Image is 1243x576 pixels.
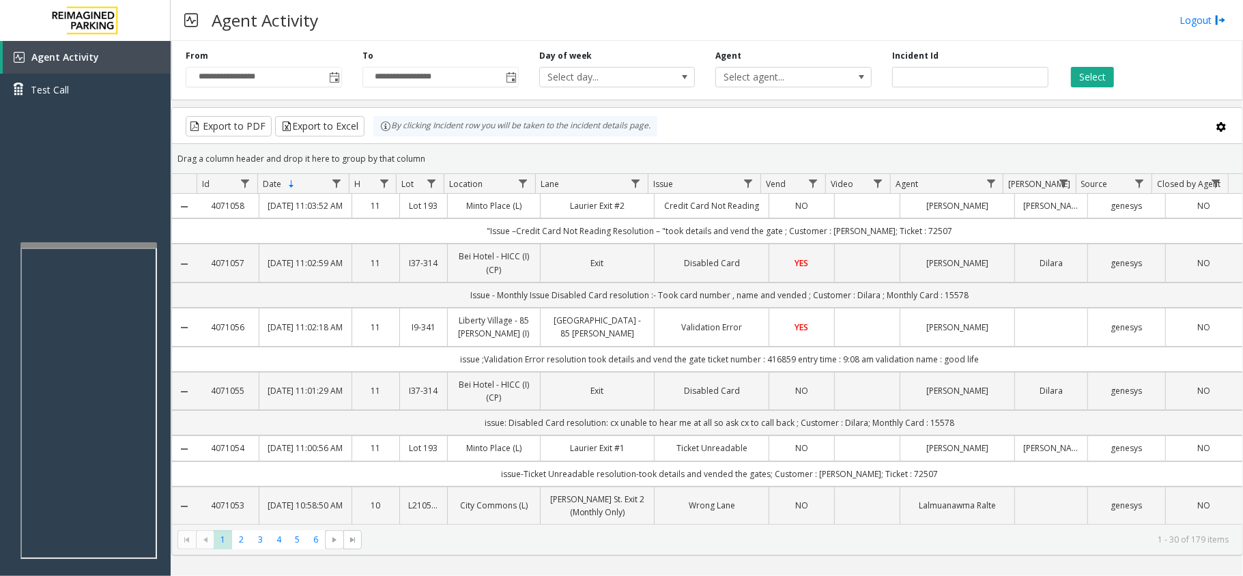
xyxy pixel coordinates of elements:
a: Collapse Details [172,259,197,270]
a: [PERSON_NAME] [909,257,1006,270]
a: Agent Activity [3,41,171,74]
button: Select [1071,67,1114,87]
span: Go to the last page [343,530,362,549]
a: YES [777,257,826,270]
a: [DATE] 11:03:52 AM [268,199,343,212]
span: Date [263,178,281,190]
span: Sortable [286,179,297,190]
a: I37-314 [408,257,439,270]
span: NO [1197,257,1210,269]
a: [PERSON_NAME] [909,442,1006,455]
a: Logout [1180,13,1226,27]
a: 11 [360,321,391,334]
td: issue ;Validation Error resolution took details and vend the gate ticket number : 416859 entry ti... [197,347,1242,372]
a: Exit [549,384,646,397]
a: 11 [360,257,391,270]
span: Page 4 [270,530,288,549]
a: Bei Hotel - HICC (I) (CP) [456,378,532,404]
a: genesys [1096,499,1156,512]
span: [PERSON_NAME] [1009,178,1071,190]
a: NO [1174,321,1234,334]
span: YES [795,321,809,333]
a: Wrong Lane [663,499,760,512]
a: NO [777,199,826,212]
a: NO [777,442,826,455]
a: Laurier Exit #2 [549,199,646,212]
label: Agent [715,50,741,62]
span: Source [1081,178,1108,190]
span: NO [1197,321,1210,333]
a: NO [1174,257,1234,270]
span: Go to the next page [325,530,343,549]
a: Date Filter Menu [328,174,346,192]
a: Lot Filter Menu [422,174,440,192]
a: [GEOGRAPHIC_DATA] - 85 [PERSON_NAME] [549,314,646,340]
img: pageIcon [184,3,198,37]
td: issue: Disabled Card resolution: cx unable to hear me at all so ask cx to call back ; Customer : ... [197,410,1242,435]
span: Agent Activity [31,51,99,63]
span: Page 2 [232,530,251,549]
a: Lot 193 [408,442,439,455]
span: Select agent... [716,68,840,87]
a: [PERSON_NAME] [909,321,1006,334]
span: Location [449,178,483,190]
a: Id Filter Menu [236,174,255,192]
img: 'icon' [14,52,25,63]
a: Disabled Card [663,257,760,270]
label: Incident Id [892,50,939,62]
a: genesys [1096,384,1156,397]
a: YES [777,321,826,334]
span: Agent [896,178,918,190]
span: NO [1197,442,1210,454]
h3: Agent Activity [205,3,325,37]
a: Collapse Details [172,444,197,455]
a: 11 [360,384,391,397]
span: Go to the last page [347,534,358,545]
a: Validation Error [663,321,760,334]
a: 4071056 [205,321,251,334]
td: "Issue –Credit Card Not Reading Resolution – "took details and vend the gate ; Customer : [PERSON... [197,218,1242,244]
a: NO [1174,199,1234,212]
div: Drag a column header and drop it here to group by that column [172,147,1242,171]
a: Minto Place (L) [456,442,532,455]
div: Data table [172,174,1242,524]
a: Credit Card Not Reading [663,199,760,212]
span: NO [795,200,808,212]
a: [PERSON_NAME] St. Exit 2 (Monthly Only) [549,493,646,519]
span: Toggle popup [503,68,518,87]
span: Id [202,178,210,190]
a: Closed by Agent Filter Menu [1207,174,1225,192]
a: [PERSON_NAME] [1023,199,1080,212]
span: Vend [766,178,786,190]
a: 4071057 [205,257,251,270]
td: Issue - Monthly Issue Disabled Card resolution :- Took card number , name and vended ; Customer :... [197,283,1242,308]
label: To [362,50,373,62]
span: Go to the next page [329,534,340,545]
a: Lot 193 [408,199,439,212]
a: NO [1174,442,1234,455]
a: Collapse Details [172,201,197,212]
a: Ticket Unreadable [663,442,760,455]
a: H Filter Menu [375,174,393,192]
a: [DATE] 11:00:56 AM [268,442,343,455]
span: Test Call [31,83,69,97]
a: 10 [360,499,391,512]
label: Day of week [539,50,592,62]
a: Dilara [1023,384,1080,397]
img: logout [1215,13,1226,27]
span: Lane [541,178,559,190]
span: Issue [653,178,673,190]
a: Source Filter Menu [1130,174,1149,192]
a: L21057800 [408,499,439,512]
a: genesys [1096,257,1156,270]
span: Lot [402,178,414,190]
span: NO [795,385,808,397]
span: H [354,178,360,190]
span: Video [831,178,853,190]
span: Closed by Agent [1157,178,1220,190]
a: Lalmuanawma Ralte [909,499,1006,512]
span: NO [1197,200,1210,212]
a: Parker Filter Menu [1054,174,1072,192]
a: Laurier Exit #1 [549,442,646,455]
a: Bei Hotel - HICC (I) (CP) [456,250,532,276]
